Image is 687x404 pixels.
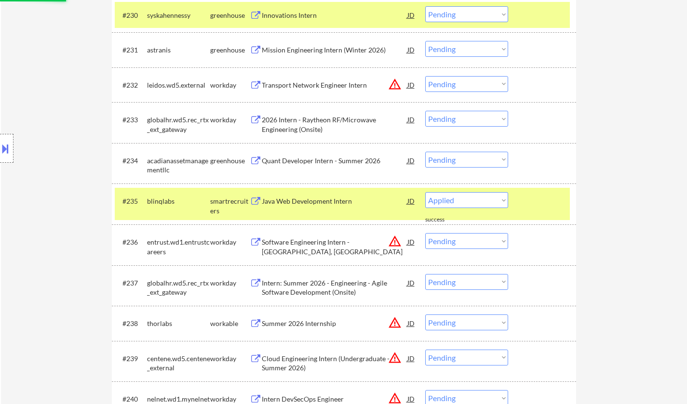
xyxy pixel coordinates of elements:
[406,41,416,58] div: JD
[122,45,139,55] div: #231
[210,45,250,55] div: greenhouse
[147,278,210,297] div: globalhr.wd5.rec_rtx_ext_gateway
[406,233,416,250] div: JD
[210,156,250,166] div: greenhouse
[406,6,416,24] div: JD
[147,319,210,328] div: thorlabs
[147,237,210,256] div: entrust.wd1.entrustcareers
[147,196,210,206] div: blinqlabs
[406,111,416,128] div: JD
[262,354,407,373] div: Cloud Engineering Intern (Undergraduate - Summer 2026)
[425,216,464,224] div: success
[406,274,416,291] div: JD
[122,394,139,404] div: #240
[210,11,250,20] div: greenhouse
[147,115,210,134] div: globalhr.wd5.rec_rtx_ext_gateway
[388,351,402,365] button: warning_amber
[262,196,407,206] div: Java Web Development Intern
[406,192,416,209] div: JD
[147,11,210,20] div: syskahennessy
[388,235,402,248] button: warning_amber
[210,278,250,288] div: workday
[262,80,407,90] div: Transport Network Engineer Intern
[147,45,210,55] div: astranis
[210,115,250,125] div: workday
[406,76,416,93] div: JD
[122,237,139,247] div: #236
[262,394,407,404] div: Intern DevSecOps Engineer
[388,78,402,91] button: warning_amber
[122,278,139,288] div: #237
[262,45,407,55] div: Mission Engineering Intern (Winter 2026)
[406,350,416,367] div: JD
[147,156,210,175] div: acadianassetmanagementllc
[262,319,407,328] div: Summer 2026 Internship
[147,354,210,373] div: centene.wd5.centene_external
[122,319,139,328] div: #238
[406,314,416,332] div: JD
[210,394,250,404] div: workday
[262,156,407,166] div: Quant Developer Intern - Summer 2026
[210,196,250,215] div: smartrecruiters
[122,354,139,364] div: #239
[262,278,407,297] div: Intern: Summer 2026 - Engineering - Agile Software Development (Onsite)
[262,115,407,134] div: 2026 Intern - Raytheon RF/Microwave Engineering (Onsite)
[262,237,407,256] div: Software Engineering Intern - [GEOGRAPHIC_DATA], [GEOGRAPHIC_DATA]
[147,80,210,90] div: leidos.wd5.external
[406,152,416,169] div: JD
[122,11,139,20] div: #230
[210,354,250,364] div: workday
[388,316,402,329] button: warning_amber
[210,319,250,328] div: workable
[262,11,407,20] div: Innovations Intern
[210,237,250,247] div: workday
[210,80,250,90] div: workday
[147,394,210,404] div: nelnet.wd1.mynelnet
